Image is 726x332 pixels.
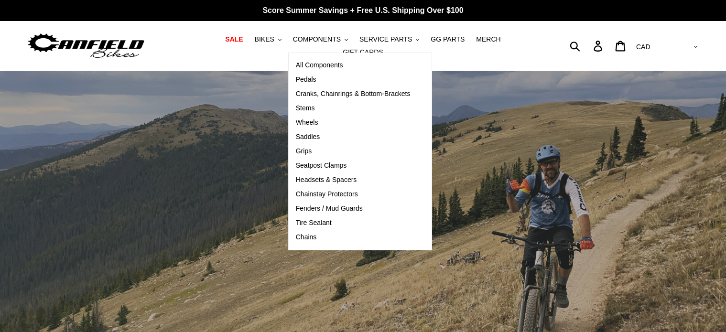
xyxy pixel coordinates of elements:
a: Chains [289,230,418,245]
a: MERCH [471,33,505,46]
span: Saddles [296,133,320,141]
button: BIKES [250,33,286,46]
button: SERVICE PARTS [355,33,424,46]
span: Chainstay Protectors [296,190,358,198]
a: Cranks, Chainrings & Bottom-Brackets [289,87,418,101]
span: BIKES [255,35,274,43]
a: Chainstay Protectors [289,187,418,202]
span: Stems [296,104,315,112]
span: Tire Sealant [296,219,332,227]
span: SERVICE PARTS [359,35,412,43]
span: Seatpost Clamps [296,161,347,170]
span: Fenders / Mud Guards [296,204,363,213]
a: Grips [289,144,418,159]
span: Headsets & Spacers [296,176,357,184]
span: GG PARTS [431,35,465,43]
a: GG PARTS [426,33,469,46]
a: GIFT CARDS [338,46,388,59]
span: Chains [296,233,317,241]
a: Seatpost Clamps [289,159,418,173]
span: Cranks, Chainrings & Bottom-Brackets [296,90,411,98]
img: Canfield Bikes [26,31,146,61]
input: Search [575,35,599,56]
a: Saddles [289,130,418,144]
span: Grips [296,147,312,155]
span: SALE [225,35,243,43]
span: All Components [296,61,343,69]
span: MERCH [476,35,500,43]
a: Headsets & Spacers [289,173,418,187]
span: Pedals [296,75,316,84]
button: COMPONENTS [288,33,353,46]
a: Wheels [289,116,418,130]
a: Fenders / Mud Guards [289,202,418,216]
span: GIFT CARDS [343,48,383,56]
a: All Components [289,58,418,73]
a: Stems [289,101,418,116]
a: Pedals [289,73,418,87]
a: SALE [220,33,248,46]
span: Wheels [296,118,318,127]
a: Tire Sealant [289,216,418,230]
span: COMPONENTS [293,35,341,43]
